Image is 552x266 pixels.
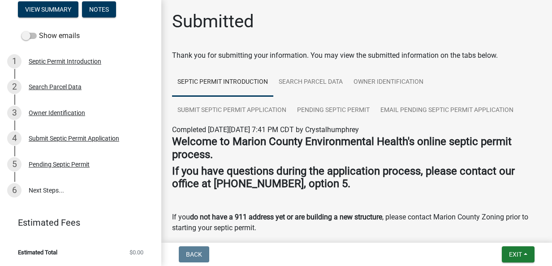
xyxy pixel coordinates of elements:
a: Estimated Fees [7,214,147,232]
a: Pending Septic Permit [292,96,375,125]
strong: Welcome to Marion County Environmental Health's online septic permit process. [172,135,512,161]
div: Pending Septic Permit [29,161,90,167]
a: Email Pending Septic Permit Application [375,96,519,125]
div: 6 [7,183,22,197]
div: 5 [7,157,22,172]
button: Back [179,246,209,262]
div: 4 [7,131,22,146]
div: Septic Permit Introduction [29,58,101,64]
h1: Submitted [172,11,254,32]
strong: do not have a 911 address yet or are building a new structure [190,213,382,221]
span: $0.00 [129,249,143,255]
div: Owner Identification [29,110,85,116]
wm-modal-confirm: Notes [82,6,116,13]
span: Exit [509,251,522,258]
strong: If you have questions during the application process, please contact our office at [PHONE_NUMBER]... [172,165,515,190]
a: Septic Permit Introduction [172,68,273,97]
button: View Summary [18,1,78,17]
button: Exit [502,246,535,262]
a: Owner Identification [348,68,429,97]
span: Completed [DATE][DATE] 7:41 PM CDT by Crystalhumphrey [172,125,359,134]
span: Back [186,251,202,258]
a: Search Parcel Data [273,68,348,97]
wm-modal-confirm: Summary [18,6,78,13]
button: Notes [82,1,116,17]
div: 3 [7,106,22,120]
label: Show emails [22,30,80,41]
div: 2 [7,80,22,94]
a: Submit Septic Permit Application [172,96,292,125]
div: Thank you for submitting your information. You may view the submitted information on the tabs below. [172,50,541,61]
div: Submit Septic Permit Application [29,135,119,142]
p: If you , please contact Marion County Zoning prior to starting your septic permit. [172,212,541,233]
div: 1 [7,54,22,69]
span: Estimated Total [18,249,57,255]
div: Search Parcel Data [29,84,82,90]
